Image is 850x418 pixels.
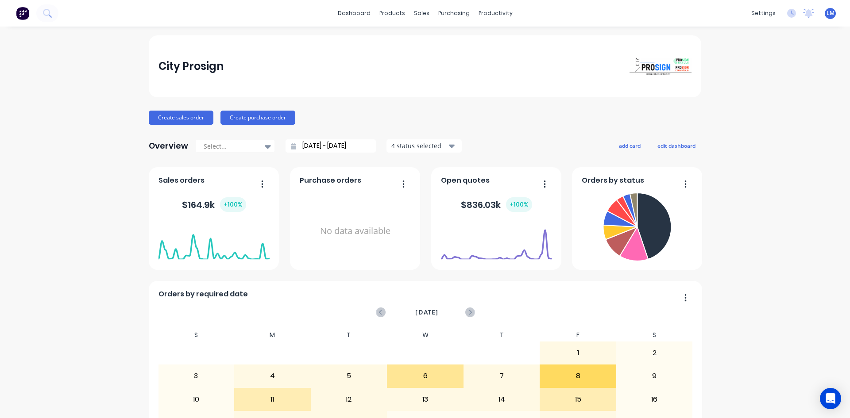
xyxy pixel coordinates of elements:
[300,189,411,273] div: No data available
[311,365,387,387] div: 5
[182,197,246,212] div: $ 164.9k
[387,365,463,387] div: 6
[387,329,464,341] div: W
[311,388,387,410] div: 12
[617,365,692,387] div: 9
[616,329,693,341] div: S
[617,388,692,410] div: 16
[540,388,616,410] div: 15
[540,342,616,364] div: 1
[16,7,29,20] img: Factory
[652,140,701,151] button: edit dashboard
[464,365,540,387] div: 7
[464,388,540,410] div: 14
[386,139,462,153] button: 4 status selected
[149,111,213,125] button: Create sales order
[820,388,841,409] div: Open Intercom Messenger
[375,7,410,20] div: products
[158,388,234,410] div: 10
[158,365,234,387] div: 3
[630,58,692,75] img: City Prosign
[158,58,224,75] div: City Prosign
[410,7,434,20] div: sales
[461,197,532,212] div: $ 836.03k
[464,329,540,341] div: T
[149,137,188,155] div: Overview
[415,307,438,317] span: [DATE]
[235,365,310,387] div: 4
[220,197,246,212] div: + 100 %
[441,175,490,186] span: Open quotes
[333,7,375,20] a: dashboard
[391,141,447,150] div: 4 status selected
[434,7,474,20] div: purchasing
[613,140,646,151] button: add card
[220,111,295,125] button: Create purchase order
[387,388,463,410] div: 13
[617,342,692,364] div: 2
[747,7,780,20] div: settings
[158,329,235,341] div: S
[300,175,361,186] span: Purchase orders
[540,365,616,387] div: 8
[540,329,616,341] div: F
[235,388,310,410] div: 11
[234,329,311,341] div: M
[582,175,644,186] span: Orders by status
[311,329,387,341] div: T
[474,7,517,20] div: productivity
[827,9,835,17] span: LM
[506,197,532,212] div: + 100 %
[158,175,205,186] span: Sales orders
